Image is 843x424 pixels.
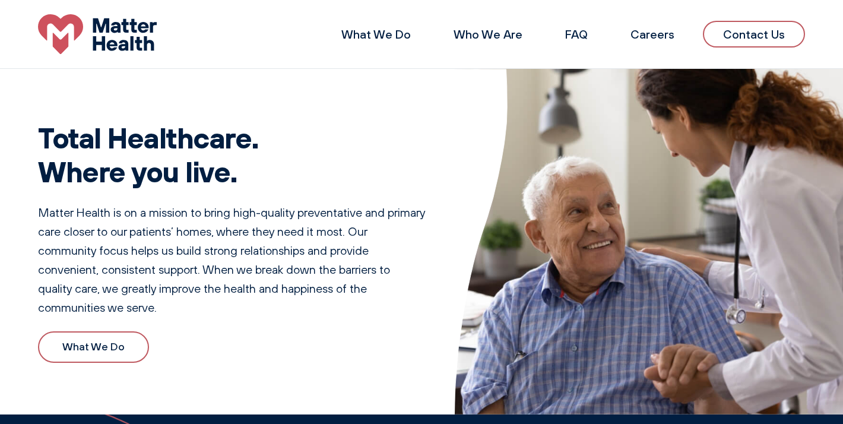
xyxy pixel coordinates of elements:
p: Matter Health is on a mission to bring high-quality preventative and primary care closer to our p... [38,203,426,317]
a: Who We Are [454,27,522,42]
a: What We Do [38,331,149,363]
a: FAQ [565,27,588,42]
a: What We Do [341,27,411,42]
h1: Total Healthcare. Where you live. [38,121,426,189]
a: Contact Us [703,21,805,48]
a: Careers [630,27,674,42]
